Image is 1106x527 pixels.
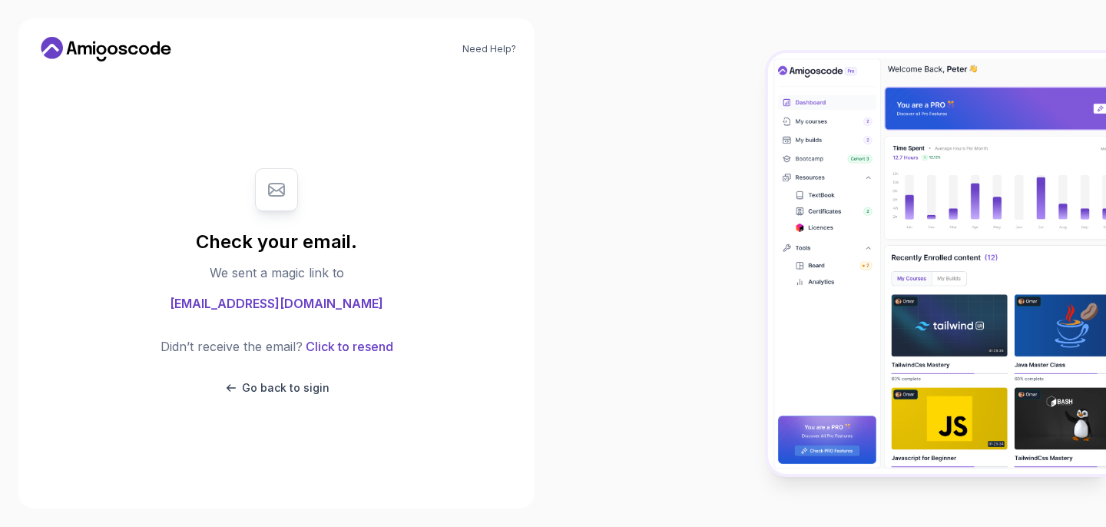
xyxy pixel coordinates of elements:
img: Amigoscode Dashboard [768,53,1106,475]
span: [EMAIL_ADDRESS][DOMAIN_NAME] [170,294,383,313]
p: Go back to sigin [242,380,329,396]
a: Home link [37,37,175,61]
button: Go back to sigin [224,380,329,396]
h1: Check your email. [196,230,357,254]
button: Click to resend [303,337,393,356]
p: We sent a magic link to [210,263,344,282]
a: Need Help? [462,43,516,55]
p: Didn’t receive the email? [161,337,303,356]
